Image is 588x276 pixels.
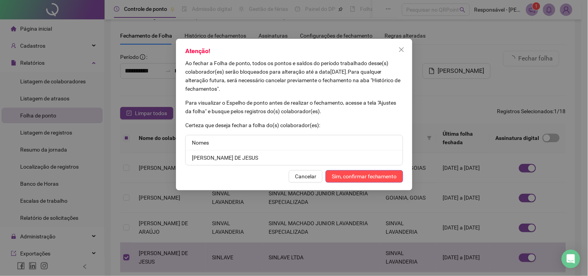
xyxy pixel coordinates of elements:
[289,170,322,183] button: Cancelar
[186,150,403,165] li: [PERSON_NAME] DE JESUS
[395,43,408,56] button: Close
[326,170,403,183] button: Sim, confirmar fechamento
[185,59,403,93] p: [DATE] .
[192,140,209,146] span: Nomes
[185,69,401,92] span: Para qualquer alteração futura, será necessário cancelar previamente o fechamento na aba "Históri...
[332,172,397,181] span: Sim, confirmar fechamento
[185,60,389,75] span: Ao fechar a Folha de ponto, todos os pontos e saldos do período trabalhado desse(s) colaborador(e...
[295,172,316,181] span: Cancelar
[562,250,580,268] div: Open Intercom Messenger
[398,47,405,53] span: close
[185,122,320,128] span: Certeza que deseja fechar a folha do(s) colaborador(es):
[185,47,210,55] span: Atenção!
[185,100,397,114] span: Para visualizar o Espelho de ponto antes de realizar o fechamento, acesse a tela "Ajustes da folh...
